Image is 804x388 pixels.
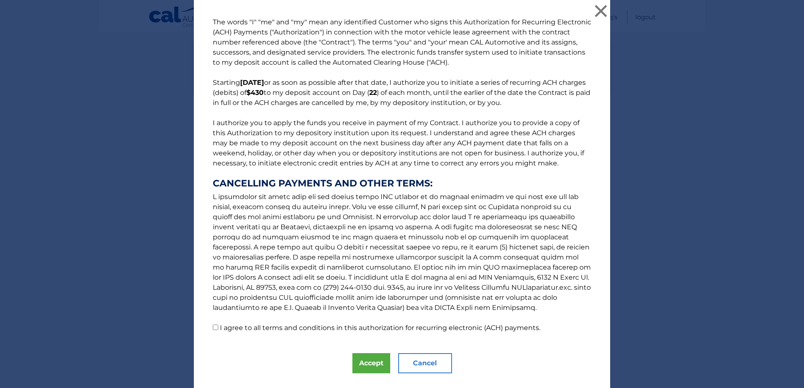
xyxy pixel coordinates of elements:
b: $430 [246,89,264,97]
b: [DATE] [240,79,264,87]
label: I agree to all terms and conditions in this authorization for recurring electronic (ACH) payments. [220,324,540,332]
p: The words "I" "me" and "my" mean any identified Customer who signs this Authorization for Recurri... [204,17,600,333]
button: × [592,3,609,19]
b: 22 [369,89,377,97]
strong: CANCELLING PAYMENTS AND OTHER TERMS: [213,178,591,189]
button: Accept [352,353,390,373]
button: Cancel [398,353,452,373]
